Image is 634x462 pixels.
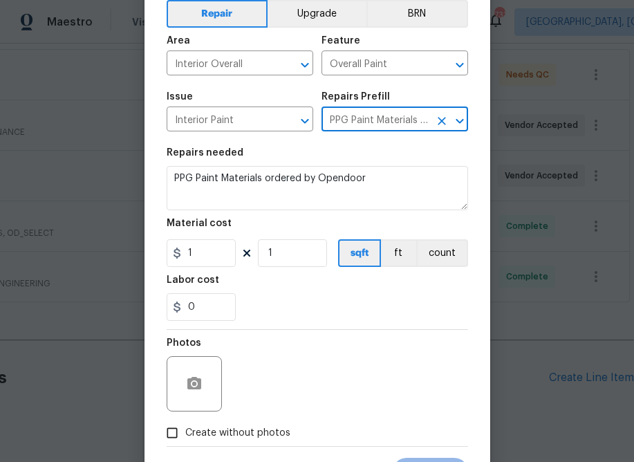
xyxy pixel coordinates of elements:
[432,111,451,131] button: Clear
[381,239,416,267] button: ft
[295,111,315,131] button: Open
[167,219,232,228] h5: Material cost
[321,92,390,102] h5: Repairs Prefill
[416,239,468,267] button: count
[321,36,360,46] h5: Feature
[295,55,315,75] button: Open
[167,148,243,158] h5: Repairs needed
[167,338,201,348] h5: Photos
[450,111,469,131] button: Open
[450,55,469,75] button: Open
[338,239,381,267] button: sqft
[167,36,190,46] h5: Area
[185,426,290,441] span: Create without photos
[167,275,219,285] h5: Labor cost
[167,92,193,102] h5: Issue
[167,166,468,210] textarea: PPG Paint Materials ordered by Opendoor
